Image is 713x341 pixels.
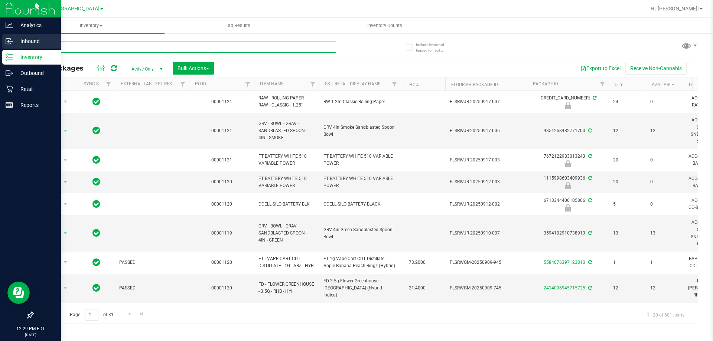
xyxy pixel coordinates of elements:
[211,260,232,265] a: 00001120
[650,285,678,292] span: 12
[323,226,396,240] span: GRV 4in Green Sandblasted Spoon Bowl
[405,283,429,294] span: 21.4000
[260,81,284,86] a: Item Name
[613,98,641,105] span: 24
[39,64,91,72] span: All Packages
[450,127,522,134] span: FLSRWJR-20250917-006
[651,6,699,12] span: Hi, [PERSON_NAME]!
[61,199,70,209] span: select
[613,230,641,237] span: 13
[124,309,135,319] a: Go to the next page
[18,22,165,29] span: Inventory
[587,230,592,236] span: Sync from Compliance System
[121,81,179,86] a: External Lab Test Result
[544,260,585,265] a: 5584076397123810
[258,175,315,189] span: FT BATTERY WHITE 510 VARIABLE POWER
[526,175,610,189] div: 1115998603409936
[613,201,641,208] span: 5
[92,125,100,136] span: In Sync
[526,95,610,109] div: [CREDIT_CARD_NUMBER]
[650,157,678,164] span: 0
[526,204,610,212] div: Administrative Hold
[61,228,70,239] span: select
[215,22,260,29] span: Lab Results
[544,285,585,291] a: 2414006945715725
[3,325,58,332] p: 12:29 PM EDT
[450,201,522,208] span: FLSRWJR-20250912-002
[625,62,687,75] button: Receive Non-Cannabis
[177,78,189,91] a: Filter
[526,102,610,109] div: Newly Received
[615,82,623,87] a: Qty
[211,128,232,133] a: 00001121
[526,160,610,167] div: Newly Received
[7,282,30,304] iframe: Resource center
[311,18,458,33] a: Inventory Counts
[533,81,558,86] a: Package ID
[526,127,610,134] div: 9851258482771700
[526,230,610,237] div: 3594102910738913
[407,82,419,87] a: THC%
[61,257,70,268] span: select
[323,98,396,105] span: RW 1.25" Classic Rolling Paper
[13,69,58,78] p: Outbound
[450,178,522,186] span: FLSRWJR-20250912-003
[526,182,610,189] div: Administrative Hold
[613,285,641,292] span: 12
[195,81,206,86] a: PO ID
[258,153,315,167] span: FT BATTERY WHITE 510 VARIABLE POWER
[650,178,678,186] span: 0
[450,157,522,164] span: FLSRWJR-20250917-003
[613,178,641,186] span: 20
[6,37,13,45] inline-svg: Inbound
[650,98,678,105] span: 0
[450,230,522,237] span: FLSRWJR-20250910-007
[258,223,315,244] span: GRV - BOWL - GRAV - SANDBLASTED SPOON - 4IN - GREEN
[451,82,498,87] a: Flourish Package ID
[307,78,319,91] a: Filter
[92,155,100,165] span: In Sync
[650,230,678,237] span: 13
[13,37,58,46] p: Inbound
[323,153,396,167] span: FT BATTERY WHITE 510 VARIABLE POWER
[258,255,315,269] span: FT - VAPE CART CDT DISTILLATE - 1G - ARZ - HYB
[92,199,100,209] span: In Sync
[61,283,70,293] span: select
[323,278,396,299] span: FD 3.5g Flower Greenhouse [GEOGRAPHIC_DATA] (Hybrid-Indica)
[6,22,13,29] inline-svg: Analytics
[613,127,641,134] span: 12
[33,42,336,53] input: Search Package ID, Item Name, SKU, Lot or Part Number...
[211,201,232,207] a: 00001120
[323,175,396,189] span: FT BATTERY WHITE 510 VARIABLE POWER
[13,21,58,30] p: Analytics
[13,53,58,62] p: Inventory
[84,81,112,86] a: Sync Status
[92,96,100,107] span: In Sync
[49,6,100,12] span: [GEOGRAPHIC_DATA]
[92,257,100,268] span: In Sync
[6,69,13,77] inline-svg: Outbound
[357,22,412,29] span: Inventory Counts
[64,309,120,321] span: Page of 31
[650,201,678,208] span: 0
[211,285,232,291] a: 00001120
[242,78,254,91] a: Filter
[587,176,592,181] span: Sync from Compliance System
[92,177,100,187] span: In Sync
[405,257,429,268] span: 73.2000
[596,78,609,91] a: Filter
[92,228,100,238] span: In Sync
[258,95,315,109] span: RAW - ROLLING PAPER - RAW - CLASSIC - 1.25"
[652,82,674,87] a: Available
[450,259,522,266] span: FLSRWGM-20250909-945
[61,96,70,107] span: select
[211,179,232,184] a: 00001120
[650,127,678,134] span: 12
[18,18,165,33] a: Inventory
[119,285,185,292] span: PASSED
[613,157,641,164] span: 20
[165,18,311,33] a: Lab Results
[85,309,98,321] input: 1
[323,201,396,208] span: CCELL SILO BATTERY BLACK
[6,53,13,61] inline-svg: Inventory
